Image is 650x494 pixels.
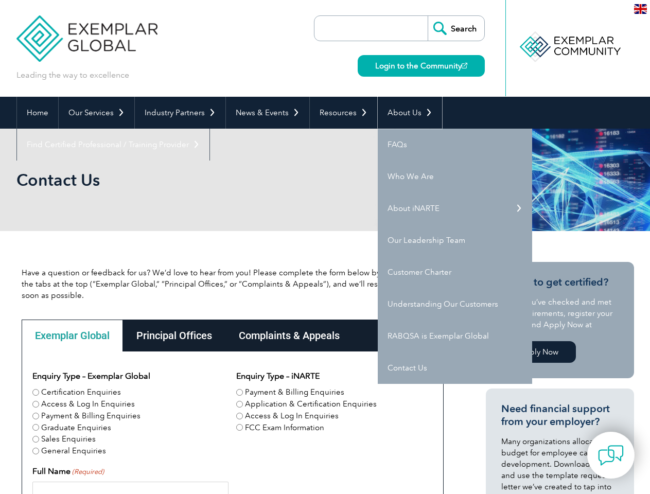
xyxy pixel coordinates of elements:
p: Leading the way to excellence [16,69,129,81]
legend: Enquiry Type – Exemplar Global [32,370,150,382]
a: Our Leadership Team [378,224,532,256]
img: open_square.png [462,63,467,68]
label: Payment & Billing Enquiries [245,386,344,398]
a: Resources [310,97,377,129]
label: General Enquiries [41,445,106,457]
h3: Need financial support from your employer? [501,402,619,428]
a: News & Events [226,97,309,129]
a: Our Services [59,97,134,129]
label: Graduate Enquiries [41,422,111,434]
a: RABQSA is Exemplar Global [378,320,532,352]
label: Access & Log In Enquiries [245,410,339,422]
label: Full Name [32,465,104,478]
input: Search [428,16,484,41]
label: FCC Exam Information [245,422,324,434]
a: Login to the Community [358,55,485,77]
h3: Ready to get certified? [501,276,619,289]
a: FAQs [378,129,532,161]
a: Who We Are [378,161,532,192]
p: Once you’ve checked and met the requirements, register your details and Apply Now at [501,296,619,330]
img: en [634,4,647,14]
a: About Us [378,97,442,129]
label: Certification Enquiries [41,386,121,398]
h1: Contact Us [16,170,412,190]
a: Apply Now [501,341,576,363]
label: Sales Enquiries [41,433,96,445]
div: Exemplar Global [22,320,123,351]
a: Customer Charter [378,256,532,288]
a: Home [17,97,58,129]
legend: Enquiry Type – iNARTE [236,370,320,382]
p: Have a question or feedback for us? We’d love to hear from you! Please complete the form below by... [22,267,444,301]
div: Principal Offices [123,320,225,351]
a: Find Certified Professional / Training Provider [17,129,209,161]
label: Application & Certification Enquiries [245,398,377,410]
span: (Required) [71,467,104,477]
a: Industry Partners [135,97,225,129]
img: contact-chat.png [598,443,624,468]
label: Access & Log In Enquiries [41,398,135,410]
a: About iNARTE [378,192,532,224]
a: Understanding Our Customers [378,288,532,320]
a: Contact Us [378,352,532,384]
label: Payment & Billing Enquiries [41,410,140,422]
div: Complaints & Appeals [225,320,353,351]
